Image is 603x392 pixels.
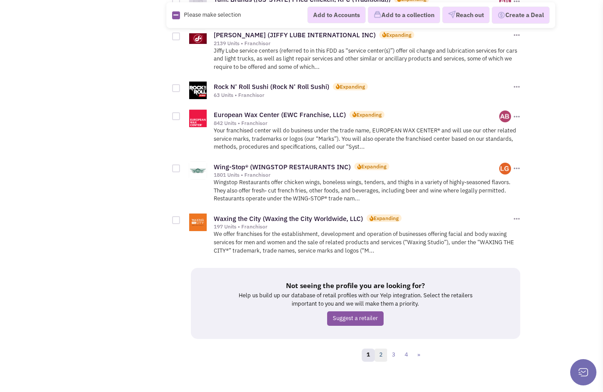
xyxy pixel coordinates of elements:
[214,178,522,203] p: Wingstop Restaurants offer chicken wings, boneless wings, tenders, and thighs in a variety of hig...
[214,31,376,39] a: [PERSON_NAME] (JIFFY LUBE INTERNATIONAL INC)
[448,11,456,19] img: VectorPaper_Plane.png
[214,110,346,119] a: European Wax Center (EWC Franchise, LLC)
[374,11,381,19] img: icon-collection-lavender.png
[374,214,398,222] div: Expanding
[214,92,511,99] div: 63 Units • Franchisor
[499,110,511,122] img: iMkZg-XKaEGkwuPY-rrUfg.png
[214,223,511,230] div: 197 Units • Franchisor
[214,82,329,91] a: Rock N' Roll Sushi (Rock N' Roll Sushi)
[214,120,500,127] div: 842 Units • Franchisor
[362,349,375,362] a: 1
[172,11,180,19] img: Rectangle.png
[184,11,241,18] span: Please make selection
[413,349,425,362] a: »
[327,311,384,326] a: Suggest a retailer
[387,349,400,362] a: 3
[307,7,366,23] button: Add to Accounts
[368,7,440,24] button: Add to a collection
[235,292,476,308] p: Help us build up our database of retail profiles with our Yelp integration. Select the retailers ...
[214,40,511,47] div: 2139 Units • Franchisor
[356,111,381,118] div: Expanding
[497,11,505,20] img: Deal-Dollar.png
[214,230,522,255] p: We offer franchises for the establishment, development and operation of businesses offering facia...
[340,83,365,90] div: Expanding
[214,171,500,178] div: 1801 Units • Franchisor
[374,349,388,362] a: 2
[442,7,490,24] button: Reach out
[499,163,511,175] img: ji_IRWJMY0Cq9Y4jPrfz6Q.png
[235,281,476,290] h5: Not seeing the profile you are looking for?
[214,214,363,223] a: Waxing the City (Waxing the City Worldwide, LLC)
[214,163,351,171] a: Wing-Stop® (WINGSTOP RESTAURANTS INC)
[400,349,413,362] a: 4
[214,127,522,151] p: Your franchised center will do business under the trade name, EUROPEAN WAX CENTER® and will use o...
[386,31,411,39] div: Expanding
[214,47,522,71] p: Jiffy Lube service centers (referred to in this FDD as “service center(s)”) offer oil change and ...
[361,163,386,170] div: Expanding
[492,7,550,24] button: Create a Deal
